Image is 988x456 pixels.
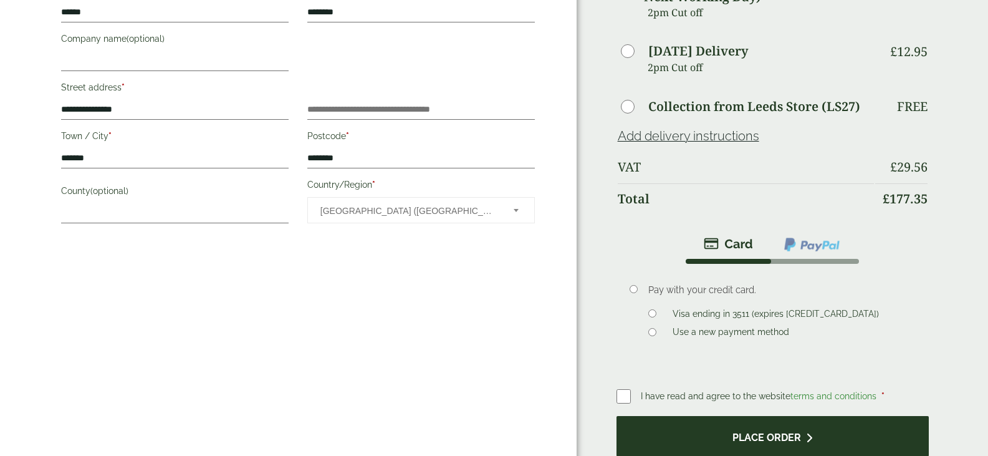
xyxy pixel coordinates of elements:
p: 2pm Cut off [648,3,874,22]
label: Use a new payment method [668,327,794,341]
abbr: required [122,82,125,92]
span: I have read and agree to the website [641,391,879,401]
p: Pay with your credit card. [648,283,909,297]
abbr: required [346,131,349,141]
th: Total [618,183,874,214]
th: VAT [618,152,874,182]
a: Add delivery instructions [618,129,759,143]
label: Visa ending in 3511 (expires [CREDIT_CARD_DATA]) [668,309,884,323]
img: stripe.png [704,236,753,251]
p: Free [897,99,928,114]
img: ppcp-gateway.png [783,236,841,253]
abbr: required [881,391,885,401]
abbr: required [372,180,375,190]
span: Country/Region [307,197,535,223]
bdi: 29.56 [890,158,928,175]
label: Town / City [61,127,289,148]
span: (optional) [90,186,128,196]
bdi: 177.35 [883,190,928,207]
span: United Kingdom (UK) [320,198,497,224]
label: Postcode [307,127,535,148]
span: £ [890,158,897,175]
span: (optional) [127,34,165,44]
a: terms and conditions [790,391,876,401]
bdi: 12.95 [890,43,928,60]
label: Street address [61,79,289,100]
span: £ [890,43,897,60]
abbr: required [108,131,112,141]
label: Collection from Leeds Store (LS27) [648,100,860,113]
span: £ [883,190,890,207]
label: Company name [61,30,289,51]
label: [DATE] Delivery [648,45,748,57]
label: County [61,182,289,203]
label: Country/Region [307,176,535,197]
p: 2pm Cut off [648,58,874,77]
